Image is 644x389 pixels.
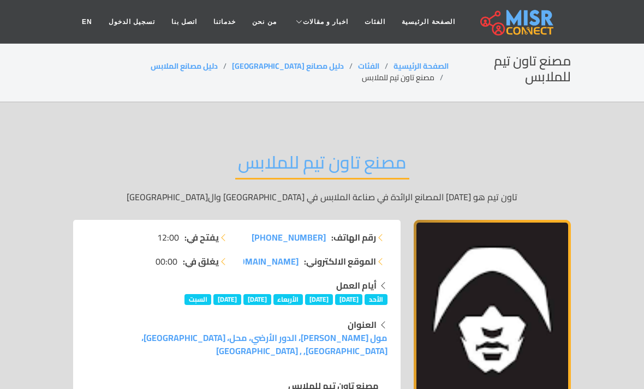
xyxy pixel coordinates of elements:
a: تسجيل الدخول [100,11,163,32]
strong: رقم الهاتف: [331,231,376,244]
img: main.misr_connect [480,8,553,35]
a: اتصل بنا [163,11,205,32]
strong: يغلق في: [183,255,219,268]
span: الأربعاء [273,294,303,305]
a: الفئات [356,11,393,32]
li: مصنع تاون تيم للملابس [362,72,449,83]
span: الأحد [365,294,387,305]
strong: العنوان [348,316,377,333]
a: الصفحة الرئيسية [393,59,449,73]
strong: الموقع الالكتروني: [304,255,376,268]
span: [DATE] [335,294,363,305]
a: خدماتنا [205,11,244,32]
span: [DATE] [305,294,333,305]
span: [PHONE_NUMBER] [252,229,326,246]
p: تاون تيم هو [DATE] المصانع الرائدة في صناعة الملابس في [GEOGRAPHIC_DATA] وال[GEOGRAPHIC_DATA] [73,190,571,204]
a: دليل مصانع الملابس [151,59,218,73]
a: الصفحة الرئيسية [393,11,463,32]
a: [PHONE_NUMBER] [252,231,326,244]
a: [DOMAIN_NAME][URL] [210,255,299,268]
span: [DATE] [213,294,241,305]
a: EN [74,11,100,32]
span: اخبار و مقالات [303,17,349,27]
span: 12:00 [157,231,179,244]
h2: مصنع تاون تيم للملابس [235,152,409,179]
a: دليل مصانع [GEOGRAPHIC_DATA] [232,59,344,73]
a: مول [PERSON_NAME]، الدور الأرضي، محل، [GEOGRAPHIC_DATA]، [GEOGRAPHIC_DATA], , [GEOGRAPHIC_DATA] [141,330,387,359]
span: [DATE] [243,294,271,305]
a: من نحن [244,11,284,32]
span: [DOMAIN_NAME][URL] [210,253,299,270]
strong: يفتح في: [184,231,219,244]
a: الفئات [358,59,379,73]
span: السبت [184,294,212,305]
span: 00:00 [156,255,177,268]
h2: مصنع تاون تيم للملابس [449,53,571,85]
strong: أيام العمل [336,277,377,294]
a: اخبار و مقالات [285,11,357,32]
